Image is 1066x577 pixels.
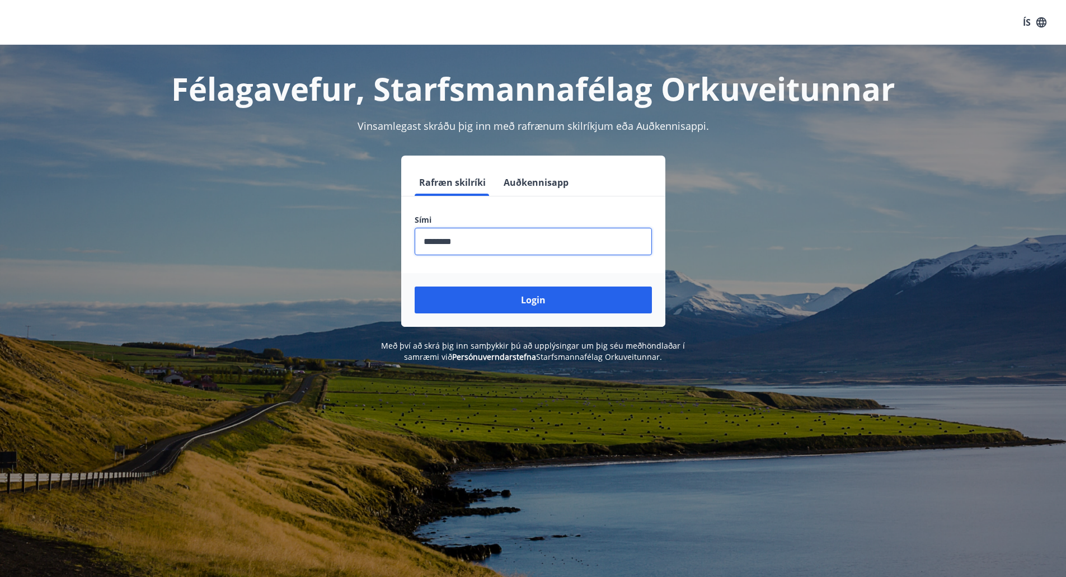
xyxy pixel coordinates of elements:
[415,287,652,313] button: Login
[144,67,923,110] h1: Félagavefur, Starfsmannafélag Orkuveitunnar
[381,340,685,362] span: Með því að skrá þig inn samþykkir þú að upplýsingar um þig séu meðhöndlaðar í samræmi við Starfsm...
[415,214,652,226] label: Sími
[499,169,573,196] button: Auðkennisapp
[1017,12,1053,32] button: ÍS
[415,169,490,196] button: Rafræn skilríki
[358,119,709,133] span: Vinsamlegast skráðu þig inn með rafrænum skilríkjum eða Auðkennisappi.
[452,351,536,362] a: Persónuverndarstefna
